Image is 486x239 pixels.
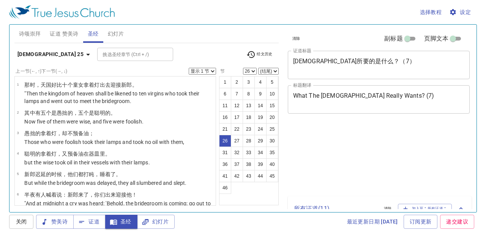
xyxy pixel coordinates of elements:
span: 经文历史 [246,50,273,59]
label: 节 [219,69,225,73]
wg1831: 迎接 [110,82,137,88]
span: 证道 赞美诗 [50,29,78,39]
span: 最近更新日期 [DATE] [347,217,398,227]
span: 幻灯片 [108,29,124,39]
label: 上一节 (←, ↑) 下一节 (→, ↓) [16,69,67,73]
button: 40 [266,158,278,170]
span: 4 [17,151,19,155]
button: 39 [254,158,267,170]
wg3566: 。 [132,82,137,88]
wg3566: 来了 [78,192,137,198]
button: 46 [219,182,231,194]
wg2983: 灯 [51,130,94,136]
wg3772: 国 [46,82,137,88]
button: 3 [243,76,255,88]
img: True Jesus Church [9,5,115,19]
wg2983: 油 [78,151,110,157]
button: 1 [219,76,231,88]
button: 25 [266,123,278,135]
input: Type Bible Reference [99,50,158,59]
button: 6 [219,88,231,100]
wg5549: 的时候，他们都 [46,171,121,177]
span: 圣经 [88,29,99,39]
p: Those who were foolish took their lamps and took no oil with them, [24,138,184,146]
button: 经文历史 [242,49,277,60]
span: 递交建议 [446,217,468,227]
button: 37 [231,158,243,170]
span: 清除 [384,205,392,212]
wg5429: 拿着灯 [41,151,110,157]
p: 所有证道 ( 11 ) [294,204,378,213]
button: 36 [219,158,231,170]
button: 15 [266,100,278,112]
button: 23 [243,123,255,135]
button: 21 [219,123,231,135]
span: 加入至＂所有证道＂ [403,205,447,212]
span: 6 [17,192,19,196]
wg2258: 愚拙的 [57,110,116,116]
a: 订阅更新 [404,215,438,229]
wg4002: 是 [51,110,116,116]
button: 35 [266,147,278,159]
span: 订阅更新 [410,217,432,227]
button: 32 [231,147,243,159]
button: 5 [266,76,278,88]
a: 递交建议 [440,215,474,229]
textarea: What The [DEMOGRAPHIC_DATA] Really Wants? (7) [293,92,465,106]
button: 11 [219,100,231,112]
wg2518: 。 [116,171,121,177]
button: 27 [231,135,243,147]
button: 43 [243,170,255,182]
button: [DEMOGRAPHIC_DATA] 25 [14,47,96,61]
button: 33 [243,147,255,159]
button: 18 [243,111,255,123]
span: 选择教程 [420,8,442,17]
span: 诗颂崇拜 [19,29,41,39]
wg2985: ，又预备 [57,151,110,157]
span: 页脚文本 [424,34,449,43]
div: 所有证道(11)清除加入至＂所有证道＂ [288,196,472,221]
p: 愚拙的 [24,130,184,137]
span: 圣经 [111,217,131,227]
p: "Then the kingdom of heaven shall be likened to ten virgins who took their lamps and went out to ... [24,90,213,105]
a: 最近更新日期 [DATE] [344,215,401,229]
button: 16 [219,111,231,123]
button: 45 [266,170,278,182]
button: 34 [254,147,267,159]
span: 副标题 [384,34,402,43]
span: 5 [17,172,19,176]
wg529: 新郎 [121,82,137,88]
span: 清除 [292,35,300,42]
button: 8 [243,88,255,100]
wg529: 他 [126,192,137,198]
p: 聪明的 [24,150,150,158]
wg1176: 童女 [73,82,137,88]
wg2906: 说：新郎 [57,192,137,198]
wg1637: ； [89,130,94,136]
span: 幻灯片 [143,217,169,227]
wg2064: ，你们出来 [89,192,137,198]
p: 新郎 [24,170,186,178]
wg3474: ，五个 [73,110,116,116]
button: 圣经 [105,215,137,229]
button: 29 [254,135,267,147]
button: 26 [219,135,231,147]
wg5429: 。 [110,110,116,116]
button: 19 [254,111,267,123]
span: 2 [17,110,19,114]
button: 加入至＂所有证道＂ [398,204,452,214]
button: 4 [254,76,267,88]
wg2983: 油 [84,130,94,136]
button: 清除 [379,204,396,213]
button: 30 [266,135,278,147]
button: 清除 [288,34,305,43]
p: But while the bridegroom was delayed, they all slumbered and slept. [24,179,186,187]
button: 22 [231,123,243,135]
button: 20 [266,111,278,123]
button: 2 [231,76,243,88]
wg1637: 在器皿 [84,151,110,157]
p: 其中 [24,109,144,117]
button: 赞美诗 [36,215,74,229]
p: "And at midnight a cry was heard: 'Behold, the bridegroom is coming; go out to meet him!' [24,200,213,215]
wg846: ！ [132,192,137,198]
